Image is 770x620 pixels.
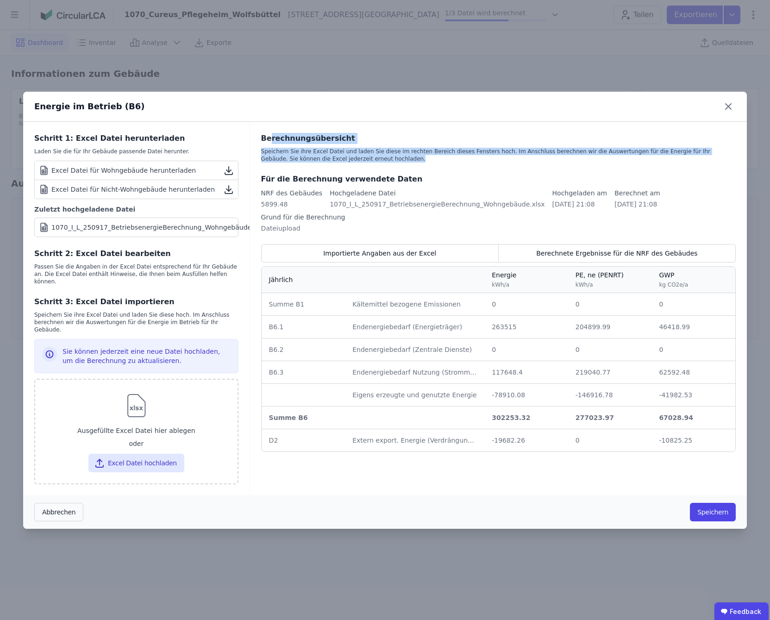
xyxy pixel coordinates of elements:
[34,133,238,144] div: Schritt 1: Excel Datei herunterladen
[659,301,663,308] span: 0
[34,503,83,521] button: Abbrechen
[269,300,338,309] div: Summe B1
[261,188,323,198] div: NRF des Gebäudes
[88,454,184,472] button: Excel Datei hochladen
[38,165,196,176] div: Excel Datei für Wohngebäude herunterladen
[576,437,580,444] span: 0
[352,346,472,353] span: Endenergiebedarf (Zentrale Dienste)
[34,205,238,214] div: Zuletzt hochgeladene Datei
[43,422,230,439] div: Ausgefüllte Excel Datei hier ablegen
[34,263,238,285] div: Passen Sie die Angaben in der Excel Datei entsprechend für Ihr Gebäude an. Die Excel Datei enthäl...
[659,323,690,331] span: 46418.99
[352,369,478,376] span: Endenergiebedarf Nutzung (Strommix)
[492,270,516,289] div: Energie
[536,249,697,258] span: Berechnete Ergebnisse für die NRF des Gebäudes
[34,311,238,333] div: Speichern Sie ihre Excel Datei und laden Sie diese hoch. Im Anschluss berechnen wir die Auswertun...
[492,414,530,421] span: 302253.32
[492,369,523,376] span: 117648.4
[614,188,660,198] div: Berechnet am
[659,270,688,289] div: GWP
[659,437,692,444] span: -10825.25
[492,323,516,331] span: 263515
[576,414,614,421] span: 277023.97
[261,148,736,163] div: Speichern Sie ihre Excel Datei und laden Sie diese im rechten Bereich dieses Fensters hoch. Im An...
[659,414,693,421] span: 67028.94
[330,200,545,209] div: 1070_I_L_250917_BetriebsenergieBerechnung_Wohngebäude.xlsx
[659,391,692,399] span: -41982.53
[576,301,580,308] span: 0
[492,346,496,353] span: 0
[269,345,338,354] div: B6.2
[352,391,476,399] span: Eigens erzeugte und genutzte Energie
[659,369,690,376] span: 62592.48
[614,200,660,209] div: [DATE] 21:08
[261,200,323,209] div: 5899.48
[576,346,580,353] span: 0
[269,275,293,284] div: Jährlich
[34,100,145,113] div: Energie im Betrieb (B6)
[35,180,238,199] a: Excel Datei für Nicht-Wohngebäude herunterladen
[492,282,509,288] span: kWh/a
[269,436,338,445] div: D2
[552,200,607,209] div: [DATE] 21:08
[261,133,736,144] div: Berechnungsübersicht
[690,503,736,521] button: Speichern
[51,223,266,232] div: 1070_I_L_250917_BetriebsenergieBerechnung_Wohngebäude.xlsx
[34,218,238,237] a: 1070_I_L_250917_BetriebsenergieBerechnung_Wohngebäude.xlsx
[269,322,338,332] div: B6.1
[269,368,338,377] div: B6.3
[492,437,525,444] span: -19682.26
[261,213,345,222] div: Grund für die Berechnung
[330,188,545,198] div: Hochgeladene Datei
[576,282,593,288] span: kWh/a
[352,301,461,308] span: Kältemittel bezogene Emissionen
[38,184,215,195] div: Excel Datei für Nicht-Wohngebäude herunterladen
[269,413,338,422] div: Summe B6
[323,249,436,258] span: Importierte Angaben aus der Excel
[261,174,736,185] div: Für die Berechnung verwendete Daten
[261,224,345,233] div: Dateiupload
[121,391,151,420] img: svg%3e
[34,296,238,307] div: Schritt 3: Excel Datei importieren
[35,161,238,180] a: Excel Datei für Wohngebäude herunterladen
[63,347,231,365] div: Sie können jederzeit eine neue Datei hochladen, um die Berechnung zu aktualisieren.
[552,188,607,198] div: Hochgeladen am
[34,248,238,259] div: Schritt 2: Excel Datei bearbeiten
[492,301,496,308] span: 0
[576,391,613,399] span: -146916.78
[352,323,462,331] span: Endenergiebedarf (Energieträger)
[659,282,688,288] span: kg CO2e/a
[659,346,663,353] span: 0
[43,439,230,450] div: oder
[576,369,611,376] span: 219040.77
[352,437,519,444] span: Extern export. Energie (Verdrängungsstrommix PV)
[34,148,238,155] div: Laden Sie die für Ihr Gebäude passende Datei herunter.
[576,323,611,331] span: 204899.99
[492,391,525,399] span: -78910.08
[576,270,624,289] div: PE, ne (PENRT)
